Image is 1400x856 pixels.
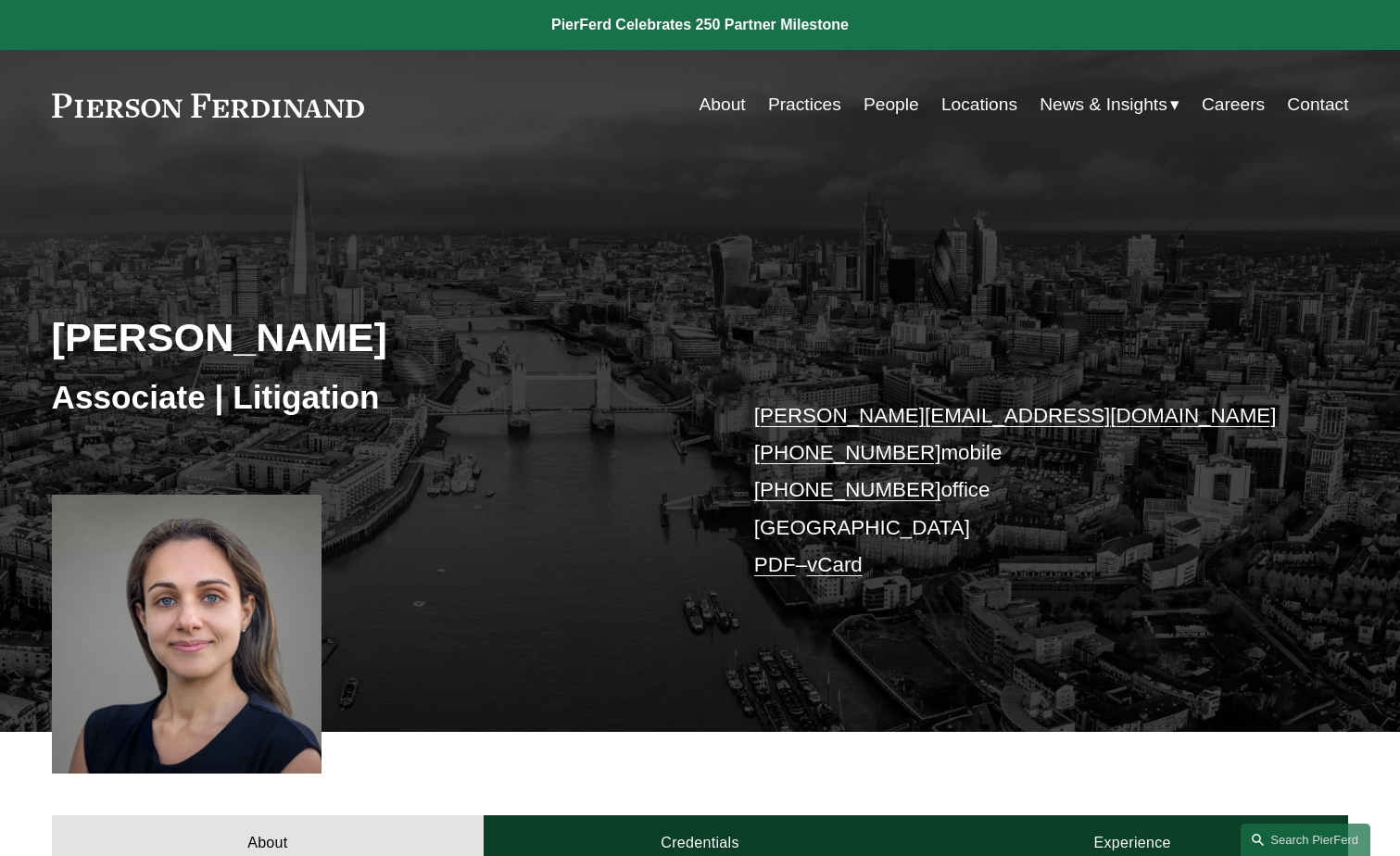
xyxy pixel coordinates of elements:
a: [PERSON_NAME][EMAIL_ADDRESS][DOMAIN_NAME] [754,404,1277,427]
h2: [PERSON_NAME] [52,313,700,361]
a: Practices [768,87,841,122]
a: [PHONE_NUMBER] [754,441,941,464]
a: vCard [807,553,863,576]
a: Careers [1202,87,1265,122]
a: Locations [941,87,1017,122]
a: folder dropdown [1040,87,1179,122]
span: News & Insights [1040,89,1167,121]
a: About [700,87,746,122]
p: mobile office [GEOGRAPHIC_DATA] – [754,397,1294,585]
a: Search this site [1241,824,1370,856]
a: People [864,87,919,122]
a: PDF [754,553,796,576]
a: [PHONE_NUMBER] [754,478,941,501]
a: Contact [1287,87,1348,122]
h3: Associate | Litigation [52,377,700,418]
